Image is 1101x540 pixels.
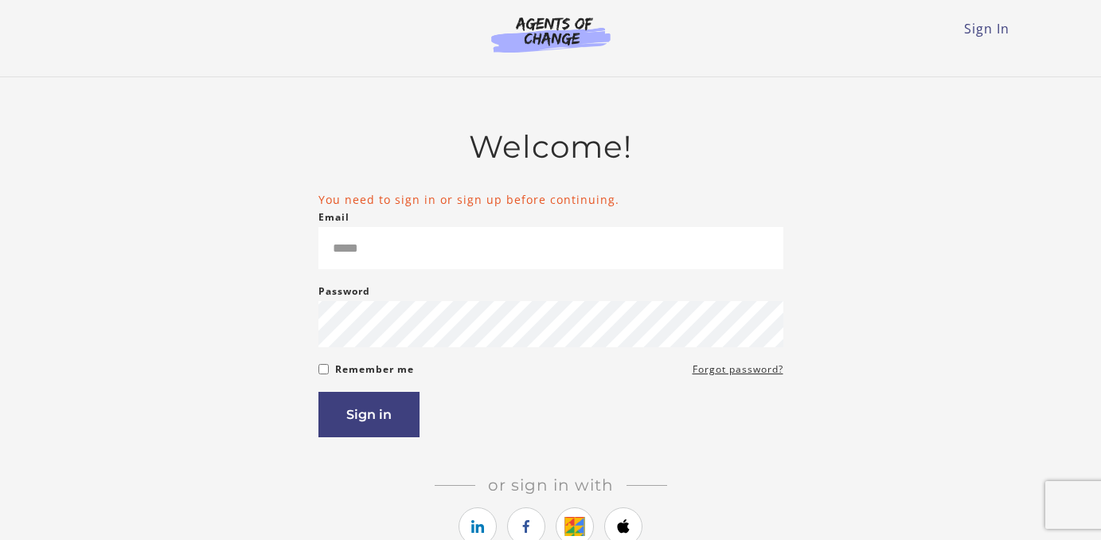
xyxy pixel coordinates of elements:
[693,360,783,379] a: Forgot password?
[964,20,1009,37] a: Sign In
[474,16,627,53] img: Agents of Change Logo
[475,475,627,495] span: Or sign in with
[318,128,783,166] h2: Welcome!
[318,282,370,301] label: Password
[318,208,349,227] label: Email
[335,360,414,379] label: Remember me
[318,392,420,437] button: Sign in
[318,191,783,208] li: You need to sign in or sign up before continuing.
